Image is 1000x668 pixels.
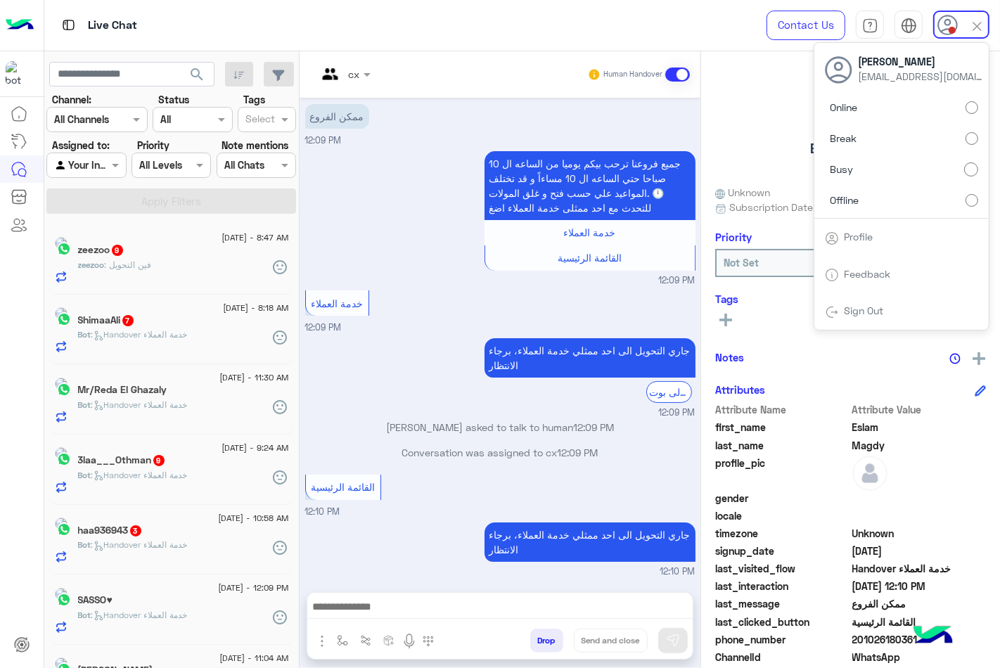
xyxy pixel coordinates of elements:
img: picture [55,378,68,390]
a: Profile [845,231,873,243]
button: Trigger scenario [354,629,378,652]
img: tab [825,305,839,319]
span: 7 [122,315,134,326]
a: Contact Us [767,11,845,40]
img: WhatsApp [57,242,71,256]
span: 12:09 PM [558,447,598,458]
img: send message [666,634,680,648]
h6: Tags [715,293,986,305]
span: ChannelId [715,650,850,664]
img: close [969,18,985,34]
h6: Notes [715,351,744,364]
span: Online [831,100,858,115]
label: Channel: [52,92,91,107]
input: Busy [964,162,978,176]
span: last_name [715,438,850,453]
span: 12:09 PM [659,274,695,288]
img: picture [55,588,68,600]
span: : Handover خدمة العملاء [91,470,188,480]
span: فين التحويل [105,259,152,270]
img: tab [901,18,917,34]
span: last_message [715,596,850,611]
span: 12:09 PM [305,135,342,146]
img: tab [60,16,77,34]
span: 9 [112,245,123,256]
div: Select [243,111,275,129]
span: last_interaction [715,579,850,593]
span: : Handover خدمة العملاء [91,539,188,550]
img: tab [825,268,839,282]
span: Subscription Date : [DATE] [729,200,851,214]
label: Assigned to: [52,138,110,153]
span: signup_date [715,544,850,558]
span: [DATE] - 10:58 AM [218,512,288,525]
h5: SASSO♥ [78,594,113,606]
span: 12:09 PM [659,406,695,420]
img: tab [862,18,878,34]
img: WhatsApp [57,452,71,466]
h5: Eslam Magdy [810,141,891,157]
img: send attachment [314,633,331,650]
span: Offline [831,193,859,207]
img: WhatsApp [57,522,71,537]
span: 3 [130,525,141,537]
img: send voice note [401,633,418,650]
span: [DATE] - 12:09 PM [218,582,288,594]
span: 12:09 PM [305,322,342,333]
span: Eslam [852,420,987,435]
span: : Handover خدمة العملاء [91,329,188,340]
span: : Handover خدمة العملاء [91,610,188,620]
span: profile_pic [715,456,850,488]
h6: Priority [715,231,752,243]
span: [PERSON_NAME] [859,54,985,69]
span: [EMAIL_ADDRESS][DOMAIN_NAME] [859,69,985,84]
img: make a call [423,636,434,647]
span: 12:10 PM [660,565,695,579]
span: Bot [78,399,91,410]
h5: ShimaaAli [78,314,135,326]
span: Attribute Name [715,402,850,417]
span: Magdy [852,438,987,453]
img: add [973,352,985,365]
span: Attribute Value [852,402,987,417]
span: القائمة الرئيسية [558,252,622,264]
label: Tags [243,92,265,107]
span: 12:10 PM [305,506,340,517]
span: [DATE] - 11:30 AM [219,371,288,384]
img: WhatsApp [57,312,71,326]
span: Unknown [852,526,987,541]
span: last_visited_flow [715,561,850,576]
a: Feedback [845,268,891,280]
img: notes [949,353,961,364]
h5: Mr/Reda El Ghazaly [78,384,167,396]
img: Logo [6,11,34,40]
span: [DATE] - 11:04 AM [219,652,288,664]
img: hulul-logo.png [909,612,958,661]
span: Bot [78,539,91,550]
a: tab [856,11,884,40]
p: 28/8/2025, 12:09 PM [305,104,369,129]
label: Priority [137,138,169,153]
input: Offline [966,194,978,207]
a: Sign Out [845,304,884,316]
p: 28/8/2025, 12:09 PM [485,338,695,378]
button: Drop [530,629,563,653]
div: الرجوع الى بوت [646,381,692,403]
img: Trigger scenario [360,635,371,646]
span: 2025-08-28T09:09:47.917Z [852,544,987,558]
h5: haa936943 [78,525,143,537]
img: picture [55,518,68,530]
p: Conversation was assigned to cx [305,445,695,460]
img: 1403182699927242 [6,61,31,86]
span: null [852,508,987,523]
span: [DATE] - 8:18 AM [223,302,288,314]
span: [DATE] - 9:24 AM [222,442,288,454]
span: القائمة الرئيسية [852,615,987,629]
span: first_name [715,420,850,435]
span: [DATE] - 8:47 AM [222,231,288,244]
span: locale [715,508,850,523]
span: Unknown [715,185,770,200]
img: WhatsApp [57,593,71,607]
img: select flow [337,635,348,646]
button: create order [378,629,401,652]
